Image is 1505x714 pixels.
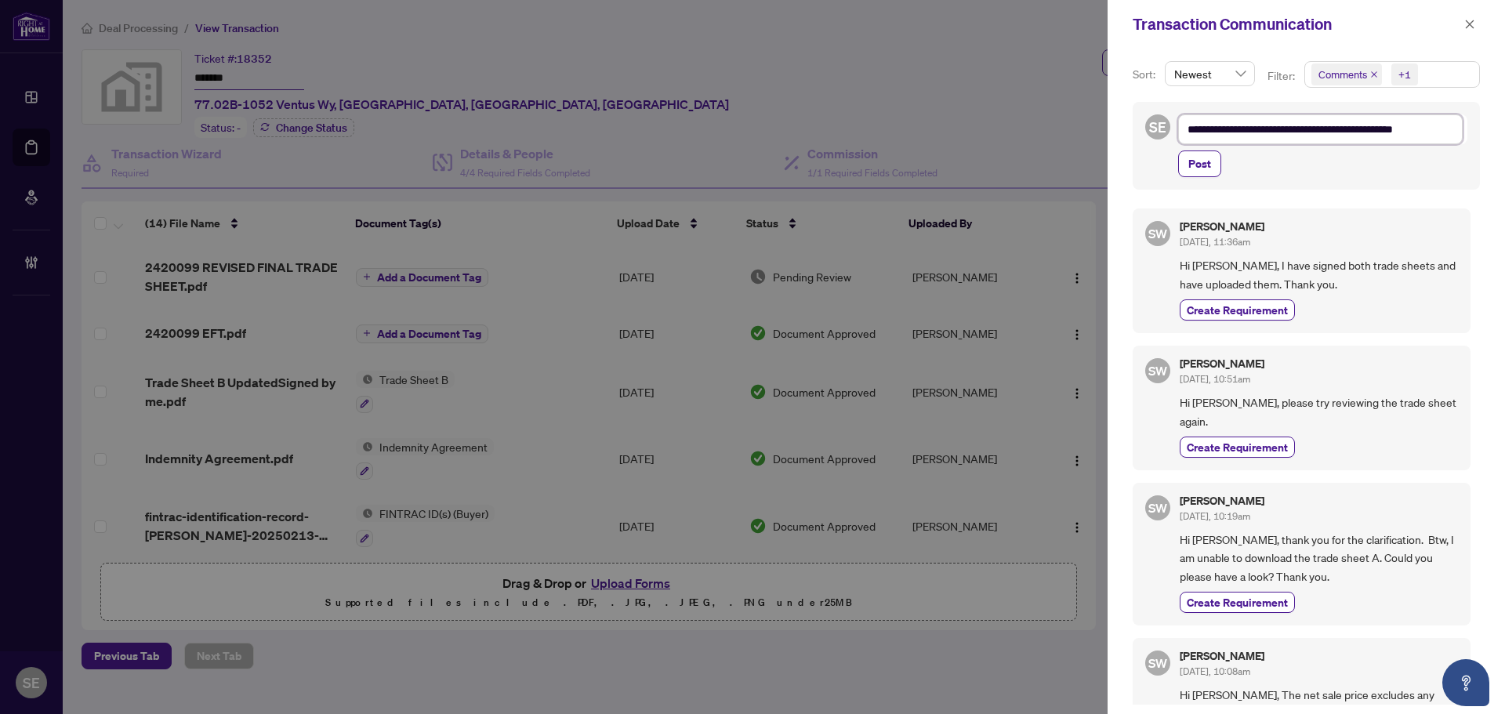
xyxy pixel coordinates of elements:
div: Transaction Communication [1133,13,1460,36]
h5: [PERSON_NAME] [1180,651,1264,661]
span: [DATE], 11:36am [1180,236,1250,248]
span: SW [1148,361,1168,381]
span: Comments [1311,63,1382,85]
span: Hi [PERSON_NAME], thank you for the clarification. Btw, I am unable to download the trade sheet A... [1180,531,1458,585]
span: SW [1148,224,1168,244]
span: Hi [PERSON_NAME], please try reviewing the trade sheet again. [1180,393,1458,430]
button: Open asap [1442,659,1489,706]
p: Filter: [1267,67,1297,85]
span: SW [1148,654,1168,673]
span: close [1464,19,1475,30]
span: SW [1148,498,1168,517]
span: Create Requirement [1187,439,1288,455]
h5: [PERSON_NAME] [1180,221,1264,232]
span: Hi [PERSON_NAME], I have signed both trade sheets and have uploaded them. Thank you. [1180,256,1458,293]
button: Create Requirement [1180,437,1295,458]
span: Create Requirement [1187,594,1288,611]
span: Post [1188,151,1211,176]
span: Newest [1174,62,1246,85]
span: [DATE], 10:51am [1180,373,1250,385]
h5: [PERSON_NAME] [1180,495,1264,506]
span: close [1370,71,1378,78]
h5: [PERSON_NAME] [1180,358,1264,369]
button: Create Requirement [1180,592,1295,613]
button: Create Requirement [1180,299,1295,321]
div: +1 [1398,67,1411,82]
span: Create Requirement [1187,302,1288,318]
span: Comments [1318,67,1367,82]
span: [DATE], 10:19am [1180,510,1250,522]
p: Sort: [1133,66,1159,83]
span: [DATE], 10:08am [1180,665,1250,677]
button: Post [1178,150,1221,177]
span: SE [1149,116,1166,138]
